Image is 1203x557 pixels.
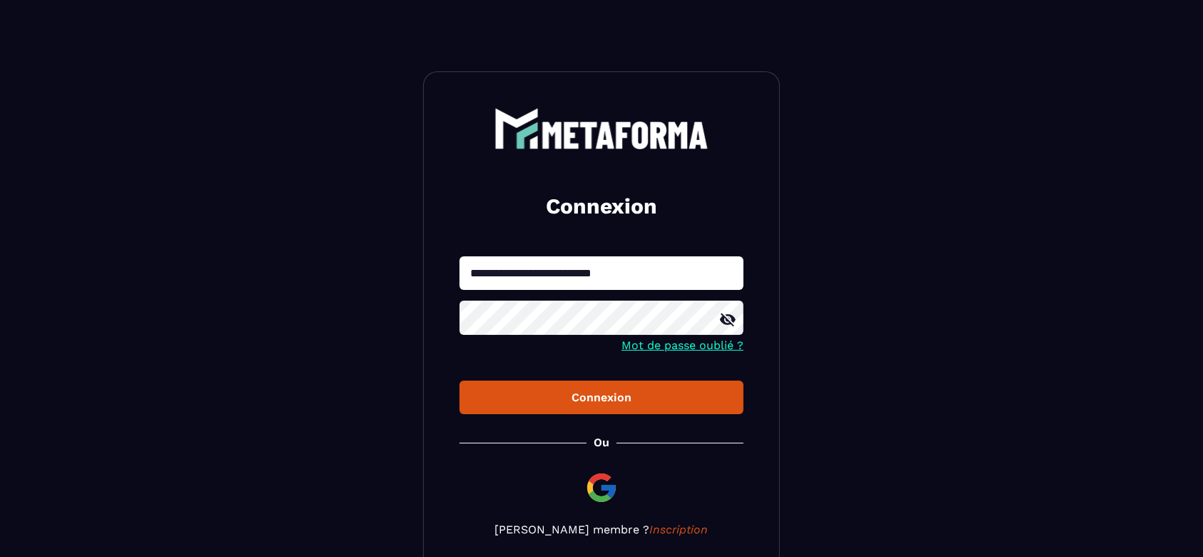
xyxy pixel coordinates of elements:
button: Connexion [460,381,743,414]
a: Mot de passe oublié ? [621,338,743,352]
h2: Connexion [477,192,726,221]
img: google [584,471,619,505]
p: [PERSON_NAME] membre ? [460,523,743,536]
p: Ou [594,436,609,449]
a: logo [460,108,743,149]
a: Inscription [650,523,709,536]
img: logo [494,108,709,149]
div: Connexion [471,391,732,404]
